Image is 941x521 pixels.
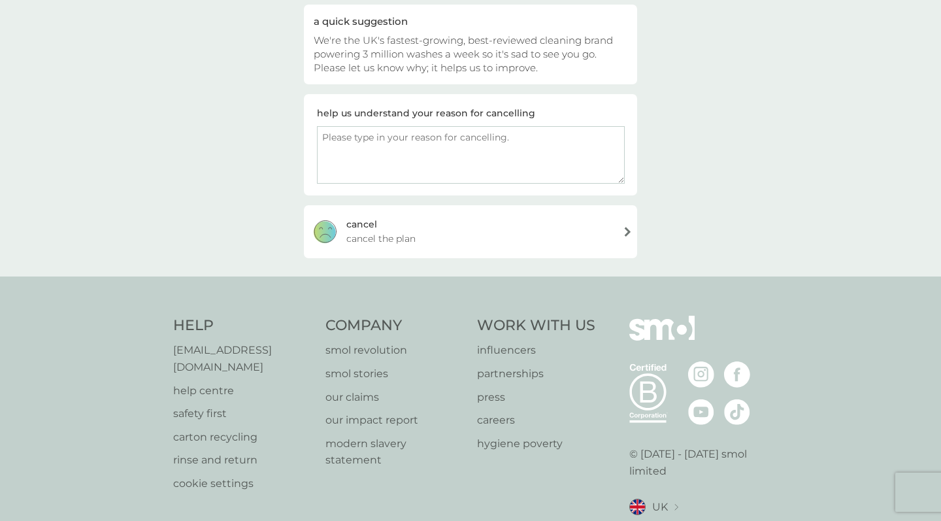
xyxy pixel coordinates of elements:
a: hygiene poverty [477,435,595,452]
h4: Company [325,316,465,336]
a: smol revolution [325,342,465,359]
img: select a new location [674,504,678,511]
a: rinse and return [173,452,312,469]
div: a quick suggestion [314,14,627,28]
img: visit the smol Instagram page [688,361,714,388]
h4: Help [173,316,312,336]
a: modern slavery statement [325,435,465,469]
a: carton recycling [173,429,312,446]
span: UK [652,499,668,516]
img: UK flag [629,499,646,515]
a: press [477,389,595,406]
a: careers [477,412,595,429]
img: visit the smol Tiktok page [724,399,750,425]
a: cookie settings [173,475,312,492]
h4: Work With Us [477,316,595,336]
a: smol stories [325,365,465,382]
span: We're the UK's fastest-growing, best-reviewed cleaning brand powering 3 million washes a week so ... [314,34,613,74]
img: visit the smol Facebook page [724,361,750,388]
a: our impact report [325,412,465,429]
div: help us understand your reason for cancelling [317,106,535,120]
a: [EMAIL_ADDRESS][DOMAIN_NAME] [173,342,312,375]
div: cancel [346,217,377,231]
img: visit the smol Youtube page [688,399,714,425]
a: influencers [477,342,595,359]
p: © [DATE] - [DATE] smol limited [629,446,768,479]
img: smol [629,316,695,360]
a: our claims [325,389,465,406]
a: safety first [173,405,312,422]
a: help centre [173,382,312,399]
a: partnerships [477,365,595,382]
span: cancel the plan [346,231,416,246]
